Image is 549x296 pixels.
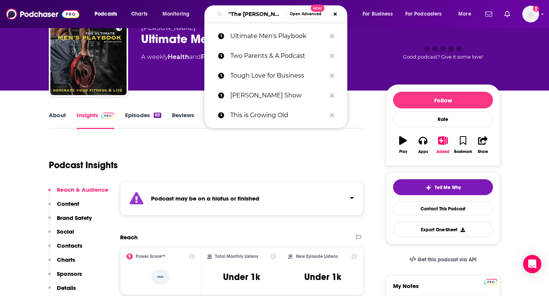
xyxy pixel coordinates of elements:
button: open menu [357,8,402,20]
button: Play [393,131,413,159]
p: Reach & Audience [57,186,108,193]
div: Apps [418,150,428,154]
button: open menu [89,8,127,20]
span: More [458,9,471,19]
h3: Under 1k [304,271,341,283]
button: Export One-Sheet [393,222,493,237]
a: Pro website [484,278,498,285]
span: New [311,5,324,12]
a: About [49,111,66,129]
p: Charts [57,256,75,263]
span: Get this podcast via API [417,256,477,263]
p: Tough Love for Business [230,66,326,86]
h2: Power Score™ [136,254,165,259]
button: Apps [413,131,433,159]
a: Fitness [201,53,223,60]
a: Health [168,53,189,60]
a: InsightsPodchaser Pro [77,111,114,129]
img: tell me why sparkle [425,185,432,191]
a: Show notifications dropdown [482,8,495,21]
input: Search podcasts, credits, & more... [225,8,286,20]
button: Share [473,131,493,159]
a: Reviews [172,111,194,129]
div: Play [399,150,407,154]
div: Added [437,150,449,154]
div: Good podcast? Give it some love! [386,24,500,72]
a: Get this podcast via API [403,250,483,269]
img: User Profile [522,6,539,22]
label: My Notes [393,282,493,296]
a: This is Growing Old [204,105,347,125]
button: open menu [400,8,453,20]
button: Bookmark [453,131,473,159]
button: Follow [393,92,493,108]
a: Ultimate Men's Playbook [204,26,347,46]
a: Tough Love for Business [204,66,347,86]
h3: Under 1k [223,271,260,283]
span: and [189,53,201,60]
div: 88 [154,113,161,118]
a: Charts [126,8,152,20]
div: Search podcasts, credits, & more... [212,5,355,23]
img: Podchaser Pro [101,113,114,119]
svg: Add a profile image [533,6,539,12]
p: Brand Safety [57,214,92,221]
section: Click to expand status details [120,181,363,215]
span: Open Advanced [290,12,321,16]
p: Content [57,200,79,207]
strong: Podcast may be on a hiatus or finished [151,195,259,202]
span: Logged in as abirchfield [522,6,539,22]
h2: New Episode Listens [296,254,338,259]
span: Good podcast? Give it some love! [403,54,483,60]
button: Sponsors [48,270,82,284]
button: Charts [48,256,75,270]
a: Two Parents & A Podcast [204,46,347,66]
span: Charts [131,9,148,19]
button: Social [48,228,74,242]
img: Ultimate Men’s Playbook [50,19,127,95]
h2: Total Monthly Listens [215,254,258,259]
h2: Reach [120,234,138,241]
a: Episodes88 [125,111,161,129]
p: Ultimate Men's Playbook [230,26,326,46]
span: Tell Me Why [435,185,461,191]
span: For Podcasters [405,9,442,19]
button: Contacts [48,242,82,256]
span: Monitoring [162,9,189,19]
a: [PERSON_NAME] Show [204,86,347,105]
span: For Business [363,9,393,19]
div: Bookmark [454,150,472,154]
a: Show notifications dropdown [501,8,513,21]
div: Open Intercom Messenger [523,255,541,273]
p: -- [151,269,170,285]
button: tell me why sparkleTell Me Why [393,179,493,195]
div: Share [478,150,488,154]
span: Podcasts [95,9,117,19]
button: open menu [453,8,481,20]
p: Contacts [57,242,82,249]
div: A weekly podcast [141,53,248,62]
button: Open AdvancedNew [286,10,325,19]
button: Content [48,200,79,214]
img: Podchaser - Follow, Share and Rate Podcasts [6,7,79,21]
div: Rate [393,111,493,127]
p: Social [57,228,74,235]
p: Details [57,284,76,291]
button: Show profile menu [522,6,539,22]
p: Two Parents & A Podcast [230,46,326,66]
img: Podchaser Pro [484,279,498,285]
button: Brand Safety [48,214,92,228]
h1: Podcast Insights [49,159,118,171]
p: Tom Bilyeu Show [230,86,326,105]
a: Contact This Podcast [393,201,493,216]
button: Reach & Audience [48,186,108,200]
p: This is Growing Old [230,105,326,125]
button: open menu [157,8,199,20]
p: Sponsors [57,270,82,277]
button: Added [433,131,453,159]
